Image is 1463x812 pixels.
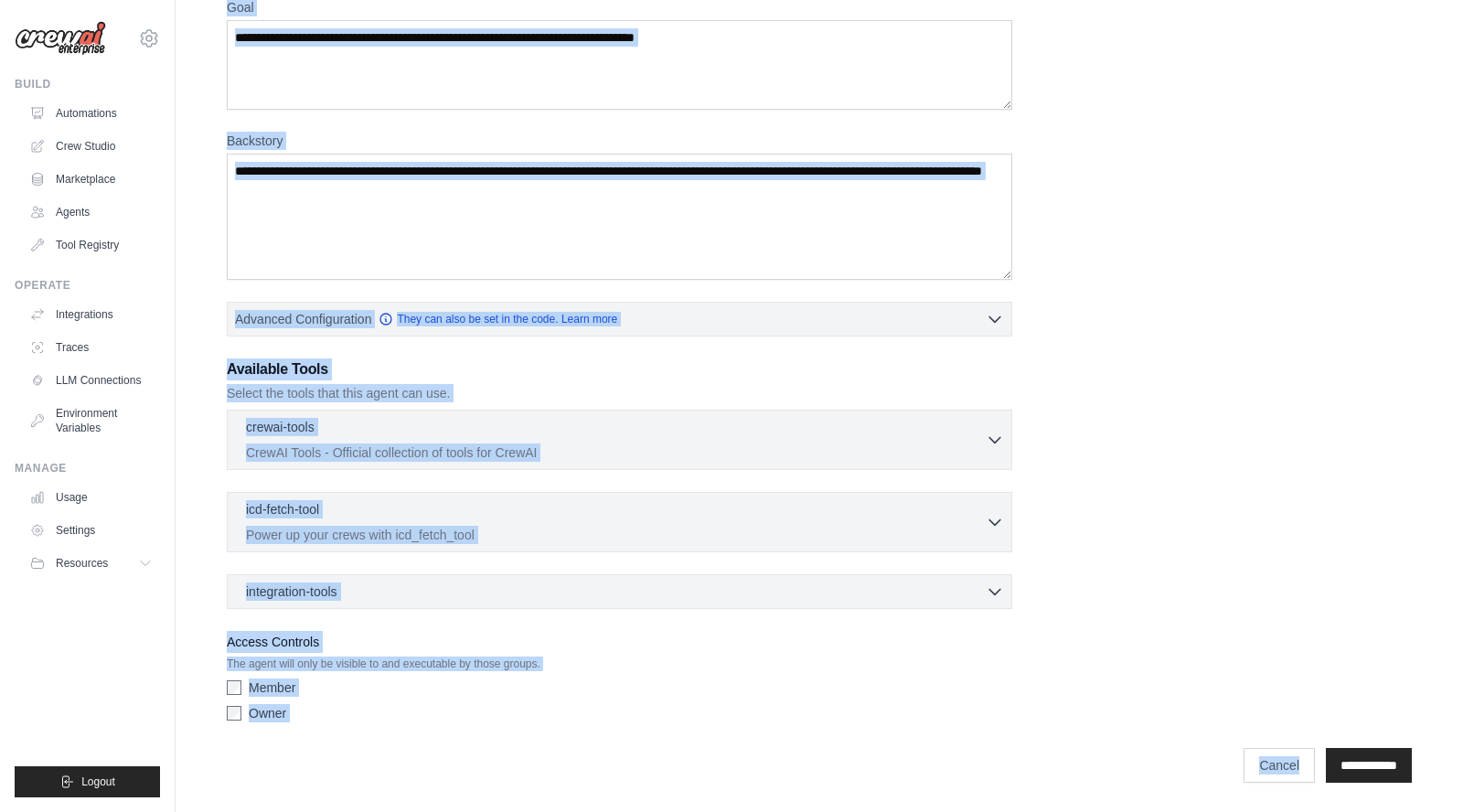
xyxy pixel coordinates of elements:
[22,198,160,227] a: Agents
[227,384,1012,402] p: Select the tools that this agent can use.
[22,99,160,128] a: Automations
[227,132,1012,150] label: Backstory
[22,366,160,395] a: LLM Connections
[235,310,371,328] span: Advanced Configuration
[22,333,160,362] a: Traces
[249,678,295,697] label: Member
[22,300,160,329] a: Integrations
[227,631,1012,653] label: Access Controls
[56,556,108,571] span: Resources
[15,77,160,91] div: Build
[379,312,617,326] a: They can also be set in the code. Learn more
[227,657,1012,671] p: The agent will only be visible to and executable by those groups.
[81,775,115,789] span: Logout
[235,500,1004,544] button: icd-fetch-tool Power up your crews with icd_fetch_tool
[246,443,986,462] p: CrewAI Tools - Official collection of tools for CrewAI
[15,21,106,56] img: Logo
[22,230,160,260] a: Tool Registry
[235,418,1004,462] button: crewai-tools CrewAI Tools - Official collection of tools for CrewAI
[249,704,286,722] label: Owner
[246,582,337,601] span: integration-tools
[22,399,160,443] a: Environment Variables
[15,766,160,797] button: Logout
[246,500,319,518] p: icd-fetch-tool
[228,303,1011,336] button: Advanced Configuration They can also be set in the code. Learn more
[22,483,160,512] a: Usage
[22,132,160,161] a: Crew Studio
[1244,748,1315,783] a: Cancel
[22,165,160,194] a: Marketplace
[235,582,1004,601] button: integration-tools
[22,549,160,578] button: Resources
[15,461,160,475] div: Manage
[22,516,160,545] a: Settings
[246,418,315,436] p: crewai-tools
[227,358,1012,380] h3: Available Tools
[15,278,160,293] div: Operate
[246,526,986,544] p: Power up your crews with icd_fetch_tool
